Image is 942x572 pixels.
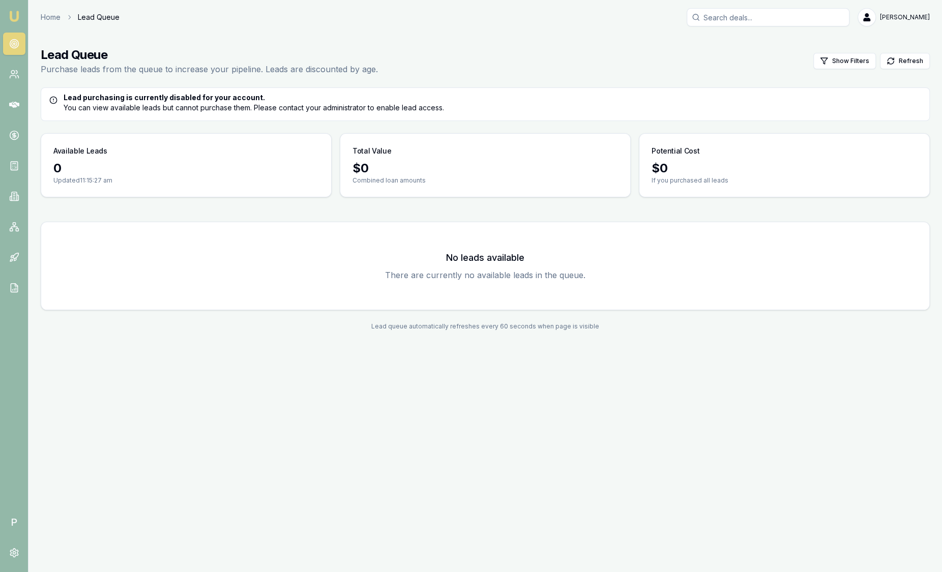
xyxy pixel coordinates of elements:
[352,176,618,185] p: Combined loan amounts
[78,12,120,22] span: Lead Queue
[41,63,378,75] p: Purchase leads from the queue to increase your pipeline. Leads are discounted by age.
[813,53,876,69] button: Show Filters
[53,160,319,176] div: 0
[41,47,378,63] h1: Lead Queue
[652,160,917,176] div: $ 0
[41,12,120,22] nav: breadcrumb
[352,146,391,156] h3: Total Value
[53,176,319,185] p: Updated 11:15:27 am
[53,269,917,281] p: There are currently no available leads in the queue.
[880,13,930,21] span: [PERSON_NAME]
[49,93,921,113] div: You can view available leads but cannot purchase them. Please contact your administrator to enabl...
[41,322,930,330] div: Lead queue automatically refreshes every 60 seconds when page is visible
[3,511,25,533] span: P
[41,12,61,22] a: Home
[64,93,265,102] strong: Lead purchasing is currently disabled for your account.
[880,53,930,69] button: Refresh
[652,176,917,185] p: If you purchased all leads
[53,251,917,265] h3: No leads available
[8,10,20,22] img: emu-icon-u.png
[53,146,107,156] h3: Available Leads
[687,8,849,26] input: Search deals
[652,146,699,156] h3: Potential Cost
[352,160,618,176] div: $ 0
